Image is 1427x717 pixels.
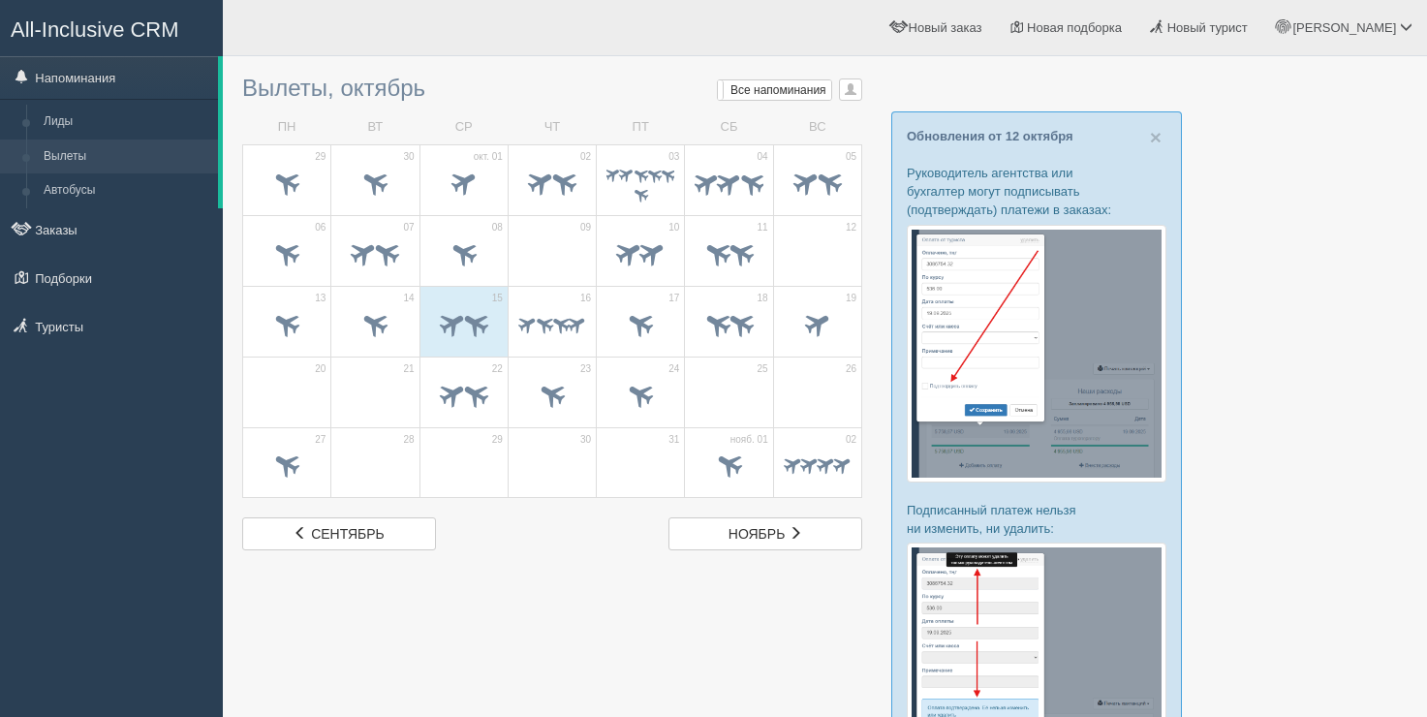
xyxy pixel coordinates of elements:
[907,501,1166,538] p: Подписанный платеж нельзя ни изменить, ни удалить:
[668,433,679,447] span: 31
[846,292,856,305] span: 19
[331,110,419,144] td: ВТ
[1292,20,1396,35] span: [PERSON_NAME]
[730,83,826,97] span: Все напоминания
[315,292,326,305] span: 13
[580,433,591,447] span: 30
[846,221,856,234] span: 12
[758,221,768,234] span: 11
[419,110,508,144] td: СР
[907,129,1073,143] a: Обновления от 12 октября
[492,362,503,376] span: 22
[909,20,982,35] span: Новый заказ
[846,150,856,164] span: 05
[580,362,591,376] span: 23
[242,517,436,550] a: сентябрь
[11,17,179,42] span: All-Inclusive CRM
[758,150,768,164] span: 04
[580,221,591,234] span: 09
[35,105,218,140] a: Лиды
[492,221,503,234] span: 08
[758,362,768,376] span: 25
[758,292,768,305] span: 18
[315,221,326,234] span: 06
[580,150,591,164] span: 02
[403,221,414,234] span: 07
[243,110,331,144] td: ПН
[403,150,414,164] span: 30
[907,225,1166,483] img: %D0%BF%D0%BE%D0%B4%D1%82%D0%B2%D0%B5%D1%80%D0%B6%D0%B4%D0%B5%D0%BD%D0%B8%D0%B5-%D0%BE%D0%BF%D0%BB...
[580,292,591,305] span: 16
[846,362,856,376] span: 26
[1027,20,1122,35] span: Новая подборка
[315,433,326,447] span: 27
[474,150,503,164] span: окт. 01
[668,292,679,305] span: 17
[403,362,414,376] span: 21
[685,110,773,144] td: СБ
[1150,126,1162,148] span: ×
[730,433,768,447] span: нояб. 01
[668,517,862,550] a: ноябрь
[492,292,503,305] span: 15
[773,110,861,144] td: ВС
[311,526,385,542] span: сентябрь
[1,1,222,54] a: All-Inclusive CRM
[508,110,596,144] td: ЧТ
[403,433,414,447] span: 28
[846,433,856,447] span: 02
[315,362,326,376] span: 20
[1150,127,1162,147] button: Close
[668,150,679,164] span: 03
[35,140,218,174] a: Вылеты
[729,526,786,542] span: ноябрь
[597,110,685,144] td: ПТ
[403,292,414,305] span: 14
[242,76,862,101] h3: Вылеты, октябрь
[315,150,326,164] span: 29
[907,164,1166,219] p: Руководитель агентства или бухгалтер могут подписывать (подтверждать) платежи в заказах:
[492,433,503,447] span: 29
[35,173,218,208] a: Автобусы
[668,221,679,234] span: 10
[668,362,679,376] span: 24
[1167,20,1248,35] span: Новый турист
